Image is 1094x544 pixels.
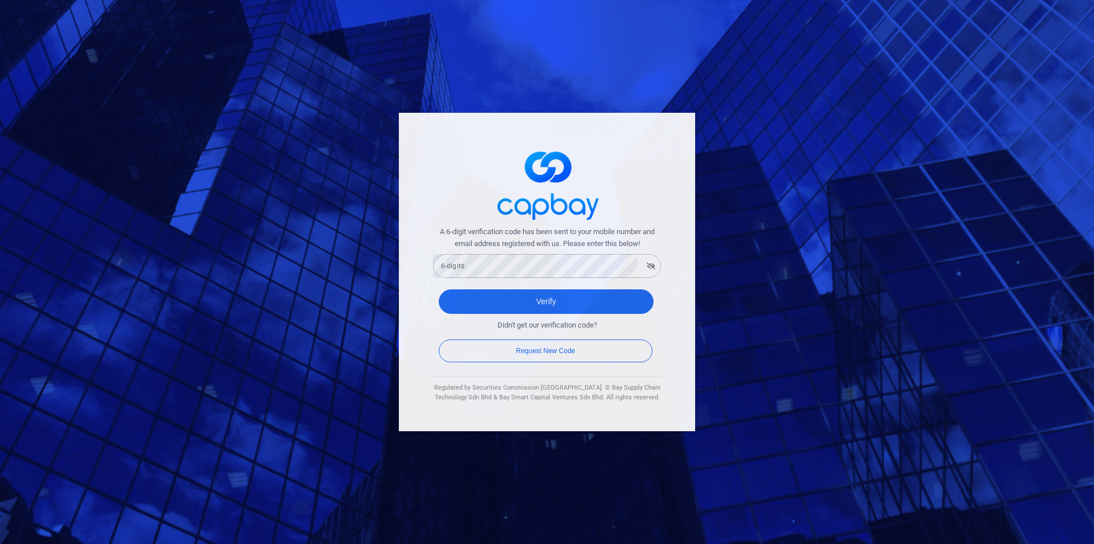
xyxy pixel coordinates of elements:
[497,320,597,332] span: Didn't get our verification code?
[433,226,661,250] span: A 6-digit verification code has been sent to your mobile number and email address registered with...
[433,383,661,403] div: Regulated by Securities Commission [GEOGRAPHIC_DATA]. © Bay Supply Chain Technology Sdn Bhd & Bay...
[490,141,604,226] img: logo
[439,289,654,314] button: Verify
[439,340,652,362] button: Request New Code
